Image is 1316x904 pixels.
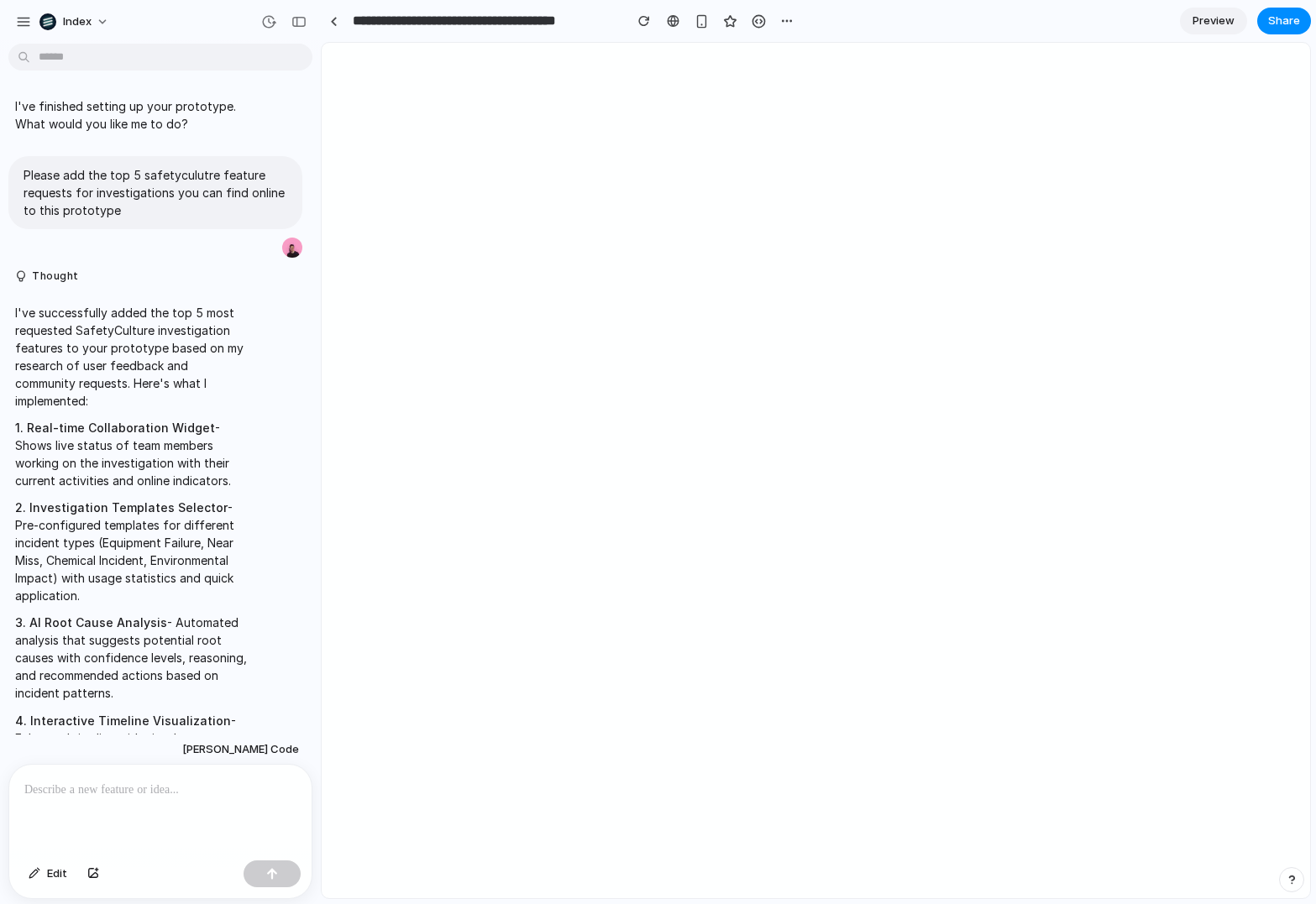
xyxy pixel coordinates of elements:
button: [PERSON_NAME] Code [177,734,304,765]
span: [PERSON_NAME] Code [182,741,299,758]
p: - Pre-configured templates for different incident types (Equipment Failure, Near Miss, Chemical I... [15,499,250,604]
p: I've successfully added the top 5 most requested SafetyCulture investigation features to your pro... [15,304,250,410]
p: - Automated analysis that suggests potential root causes with confidence levels, reasoning, and r... [15,614,250,702]
a: Preview [1180,8,1247,34]
span: Edit [47,865,67,882]
button: Index [33,8,118,35]
p: Please add the top 5 safetyculutre feature requests for investigations you can find online to thi... [24,166,287,219]
strong: 2. Investigation Templates Selector [15,500,228,515]
p: I've finished setting up your prototype. What would you like me to do? [15,97,250,133]
button: Share [1257,8,1311,34]
p: - Enhanced timeline with visual event markers, severity indicators, and drag-and-drop functionali... [15,712,250,800]
strong: 4. Interactive Timeline Visualization [15,713,231,728]
strong: 1. Real-time Collaboration Widget [15,421,215,435]
strong: 3. AI Root Cause Analysis [15,615,167,630]
span: Index [63,13,92,30]
button: Edit [20,860,76,887]
span: Preview [1193,13,1235,29]
p: - Shows live status of team members working on the investigation with their current activities an... [15,419,250,489]
span: Share [1268,13,1300,29]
